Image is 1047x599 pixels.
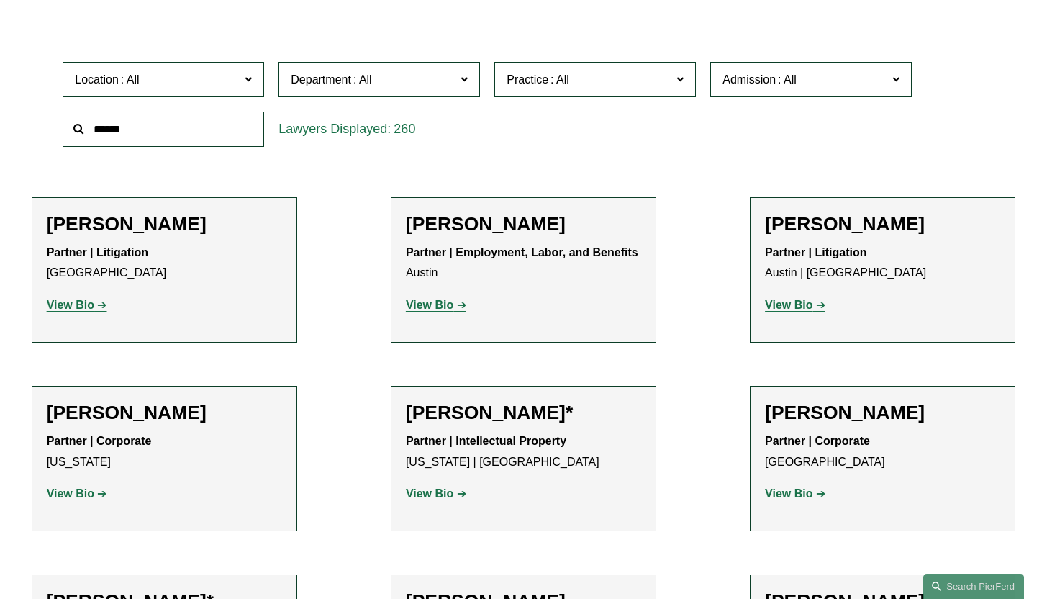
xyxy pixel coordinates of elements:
p: [GEOGRAPHIC_DATA] [765,431,1000,473]
strong: View Bio [47,487,94,500]
p: [US_STATE] [47,431,282,473]
strong: Partner | Litigation [765,246,866,258]
h2: [PERSON_NAME]* [406,401,641,424]
a: View Bio [765,299,825,311]
strong: Partner | Intellectual Property [406,435,566,447]
a: View Bio [406,299,466,311]
h2: [PERSON_NAME] [47,401,282,424]
strong: Partner | Corporate [765,435,870,447]
a: View Bio [406,487,466,500]
p: Austin [406,243,641,284]
a: Search this site [923,574,1024,599]
span: Department [291,73,351,86]
strong: View Bio [406,487,453,500]
p: [GEOGRAPHIC_DATA] [47,243,282,284]
strong: View Bio [406,299,453,311]
a: View Bio [47,487,107,500]
a: View Bio [765,487,825,500]
h2: [PERSON_NAME] [765,401,1000,424]
strong: Partner | Litigation [47,246,148,258]
p: Austin | [GEOGRAPHIC_DATA] [765,243,1000,284]
span: Admission [722,73,776,86]
strong: View Bio [765,299,812,311]
strong: View Bio [47,299,94,311]
a: View Bio [47,299,107,311]
strong: View Bio [765,487,812,500]
h2: [PERSON_NAME] [765,212,1000,235]
p: [US_STATE] | [GEOGRAPHIC_DATA] [406,431,641,473]
strong: Partner | Corporate [47,435,152,447]
span: Practice [507,73,548,86]
span: Location [75,73,119,86]
span: 260 [394,122,415,136]
h2: [PERSON_NAME] [406,212,641,235]
h2: [PERSON_NAME] [47,212,282,235]
strong: Partner | Employment, Labor, and Benefits [406,246,638,258]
